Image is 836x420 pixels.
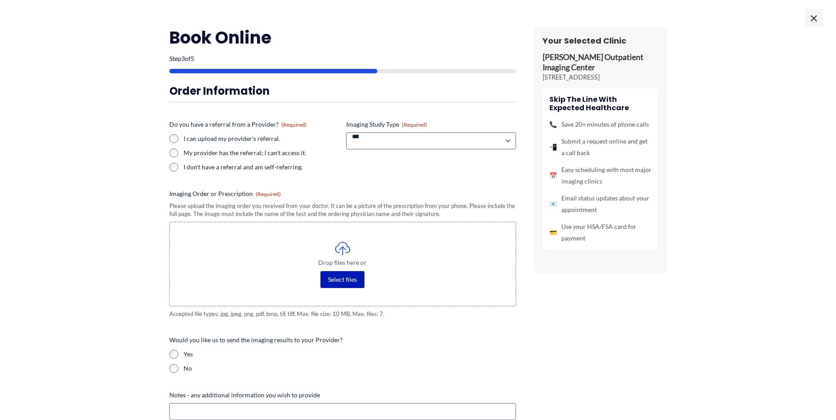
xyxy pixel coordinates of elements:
[256,191,281,197] span: (Required)
[549,198,557,210] span: 📧
[543,73,658,82] p: [STREET_ADDRESS]
[169,56,516,62] p: Step of
[543,36,658,46] h3: Your Selected Clinic
[549,221,652,244] li: Use your HSA/FSA card for payment
[549,164,652,187] li: Easy scheduling with most major imaging clinics
[169,120,307,129] legend: Do you have a referral from a Provider?
[549,136,652,159] li: Submit a request online and get a call back
[184,350,516,359] label: Yes
[184,148,339,157] label: My provider has the referral; I can't access it.
[549,170,557,181] span: 📅
[169,391,516,400] label: Notes - any additional information you wish to provide
[549,192,652,216] li: Email status updates about your appointment
[320,271,364,288] button: select files, imaging order or prescription(required)
[191,55,194,62] span: 5
[169,84,516,98] h3: Order Information
[169,310,516,318] span: Accepted file types: jpg, jpeg, png, pdf, bmp, tif, tiff, Max. file size: 10 MB, Max. files: 7.
[169,27,516,48] h2: Book Online
[181,55,185,62] span: 3
[549,119,557,130] span: 📞
[543,52,658,73] p: [PERSON_NAME] Outpatient Imaging Center
[169,189,516,198] label: Imaging Order or Prescription
[346,120,516,129] label: Imaging Study Type
[805,9,823,27] span: ×
[281,121,307,128] span: (Required)
[169,336,343,344] legend: Would you like us to send the imaging results to your Provider?
[402,121,427,128] span: (Required)
[549,227,557,238] span: 💳
[549,141,557,153] span: 📲
[549,95,652,112] h4: Skip the line with Expected Healthcare
[549,119,652,130] li: Save 20+ minutes of phone calls
[184,163,339,172] label: I don't have a referral and am self-referring.
[184,134,339,143] label: I can upload my provider's referral.
[184,364,516,373] label: No
[188,260,498,266] span: Drop files here or
[169,202,516,218] div: Please upload the imaging order you received from your doctor. It can be a picture of the prescri...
